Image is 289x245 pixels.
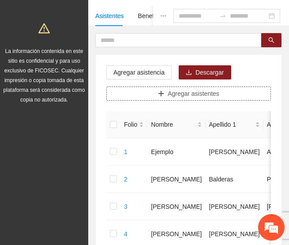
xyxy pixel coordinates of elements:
[22,89,150,178] span: No hay ninguna conversación en curso
[168,89,219,98] span: Agregar asistentes
[48,192,125,208] div: Chatear ahora
[95,11,124,21] div: Asistentes
[151,120,195,129] span: Nombre
[195,68,224,77] span: Descargar
[145,4,166,26] div: Minimizar ventana de chat en vivo
[209,120,253,129] span: Apellido 1
[206,193,263,220] td: [PERSON_NAME]
[113,68,165,77] span: Agregar asistencia
[138,11,173,21] div: Beneficiarios
[179,65,231,79] button: downloadDescargar
[147,166,205,193] td: [PERSON_NAME]
[120,111,147,138] th: Folio
[206,166,263,193] td: Balderas
[124,176,128,183] a: 2
[147,138,205,166] td: Ejemplo
[106,65,172,79] button: Agregar asistencia
[206,138,263,166] td: [PERSON_NAME]
[106,87,271,101] button: plusAgregar asistentes
[124,230,128,237] a: 4
[219,12,226,19] span: to
[124,203,128,210] a: 3
[124,148,128,155] a: 1
[261,33,281,47] button: search
[147,111,205,138] th: Nombre
[219,12,226,19] span: swap-right
[268,37,274,44] span: search
[158,90,164,98] span: plus
[206,111,263,138] th: Apellido 1
[124,120,137,129] span: Folio
[153,6,173,26] button: ellipsis
[147,193,205,220] td: [PERSON_NAME]
[46,45,148,57] div: Conversaciones
[38,23,50,34] span: warning
[160,13,166,19] span: ellipsis
[186,69,192,76] span: download
[4,48,85,103] span: La información contenida en este sitio es confidencial y para uso exclusivo de FICOSEC. Cualquier...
